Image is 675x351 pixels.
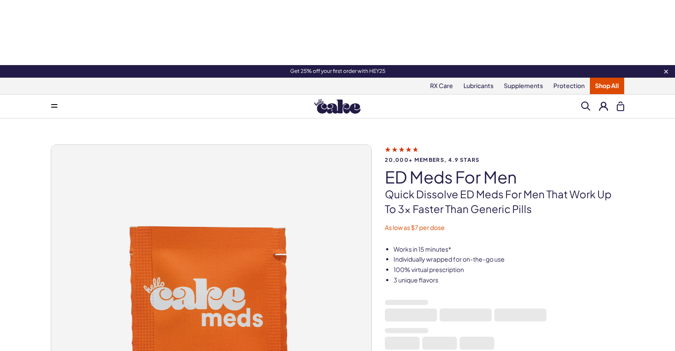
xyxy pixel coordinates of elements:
h1: ED Meds for Men [385,168,624,186]
li: 100% virtual prescription [394,266,624,274]
img: Hello Cake [314,99,361,114]
a: Lubricants [458,78,499,94]
a: RX Care [425,78,458,94]
p: Quick dissolve ED Meds for men that work up to 3x faster than generic pills [385,187,624,216]
a: Supplements [499,78,548,94]
a: 20,000+ members, 4.9 stars [385,145,624,163]
a: Shop All [590,78,624,94]
p: As low as $7 per dose [385,223,624,232]
li: Works in 15 minutes* [394,245,624,254]
span: 20,000+ members, 4.9 stars [385,157,624,163]
li: 3 unique flavors [394,276,624,285]
li: Individually wrapped for on-the-go use [394,255,624,264]
a: Protection [548,78,590,94]
div: Get 25% off your first order with HEY25 [25,68,650,75]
